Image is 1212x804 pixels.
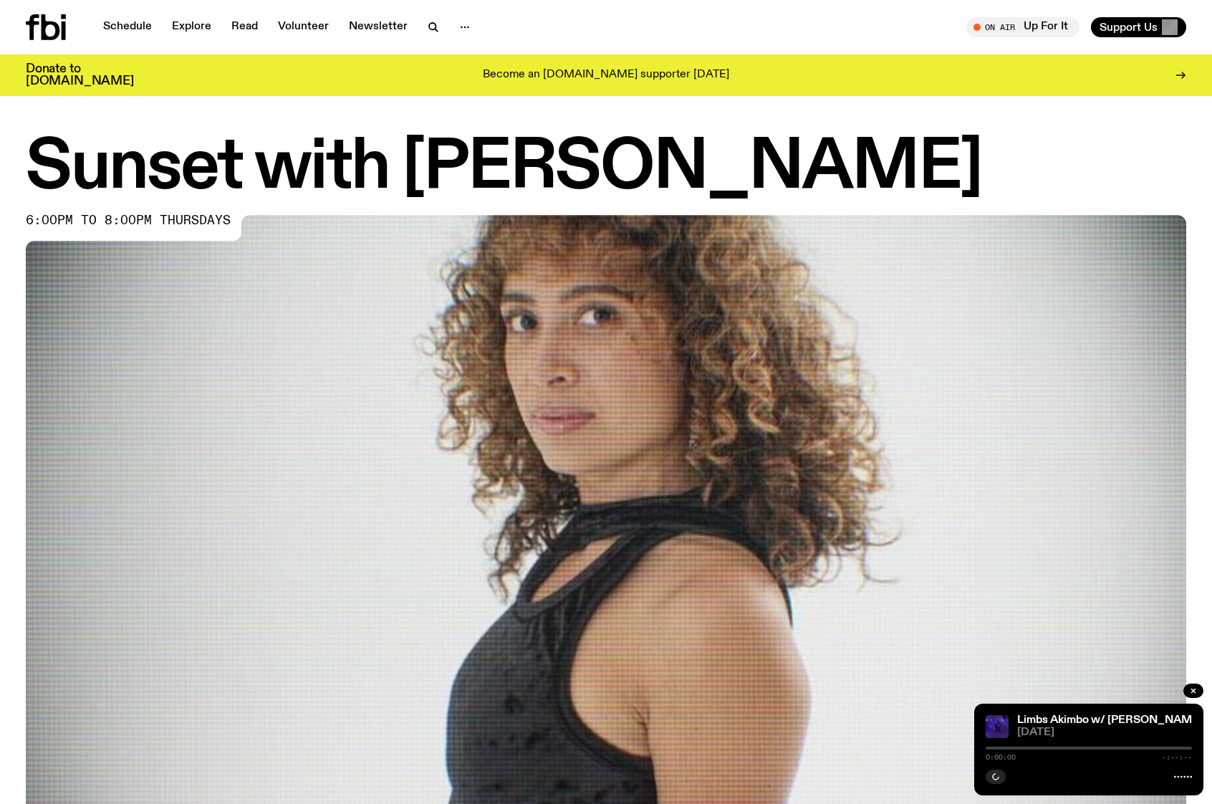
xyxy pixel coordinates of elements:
h1: Sunset with [PERSON_NAME] [26,136,1186,201]
span: 0:00:00 [986,754,1016,761]
span: -:--:-- [1162,754,1192,761]
span: [DATE] [1017,727,1192,738]
button: Support Us [1091,17,1186,37]
a: Volunteer [269,17,337,37]
p: Become an [DOMAIN_NAME] supporter [DATE] [483,69,729,82]
span: Support Us [1100,21,1158,34]
a: Explore [163,17,220,37]
a: Read [223,17,266,37]
span: 6:00pm to 8:00pm thursdays [26,215,231,226]
h3: Donate to [DOMAIN_NAME] [26,63,134,87]
button: On AirUp For It [966,17,1079,37]
a: Newsletter [340,17,416,37]
a: Limbs Akimbo w/ [PERSON_NAME] [1017,714,1203,726]
a: Schedule [95,17,160,37]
